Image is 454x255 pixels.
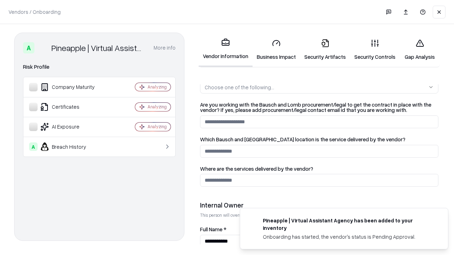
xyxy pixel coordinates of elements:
[200,212,438,218] p: This person will oversee the vendor relationship and coordinate any required assessments or appro...
[249,217,257,225] img: trypineapple.com
[154,41,176,54] button: More info
[148,124,167,130] div: Analyzing
[29,123,114,131] div: AI Exposure
[51,42,145,53] div: Pineapple | Virtual Assistant Agency
[29,103,114,111] div: Certificates
[200,227,438,232] label: Full Name *
[200,166,438,171] label: Where are the services delivered by the vendor?
[350,33,400,66] a: Security Controls
[200,201,438,209] div: Internal Owner
[200,102,438,113] label: Are you working with the Bausch and Lomb procurement/legal to get the contract in place with the ...
[29,142,38,151] div: A
[263,233,431,240] div: Onboarding has started, the vendor's status is Pending Approval.
[9,8,61,16] p: Vendors / Onboarding
[148,104,167,110] div: Analyzing
[263,217,431,232] div: Pineapple | Virtual Assistant Agency has been added to your inventory
[300,33,350,66] a: Security Artifacts
[29,142,114,151] div: Breach History
[199,33,253,67] a: Vendor Information
[29,83,114,91] div: Company Maturity
[148,84,167,90] div: Analyzing
[400,33,440,66] a: Gap Analysis
[205,84,274,91] div: Choose one of the following...
[23,42,34,53] div: A
[200,137,438,142] label: Which Bausch and [GEOGRAPHIC_DATA] location is the service delivered by the vendor?
[200,81,438,93] button: Choose one of the following...
[23,63,176,71] div: Risk Profile
[253,33,300,66] a: Business Impact
[37,42,49,53] img: Pineapple | Virtual Assistant Agency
